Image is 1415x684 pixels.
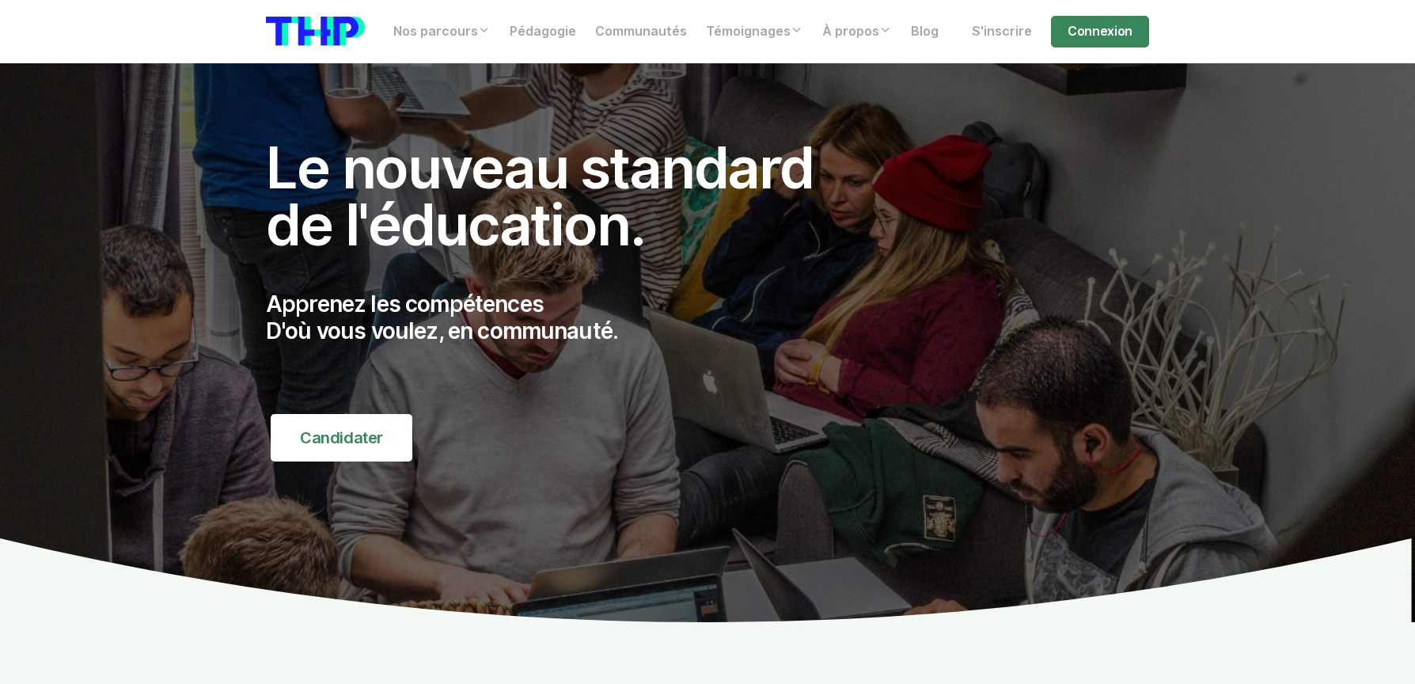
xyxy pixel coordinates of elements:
a: S'inscrire [962,16,1041,47]
img: logo [266,17,365,46]
a: Pédagogie [500,16,586,47]
p: Apprenez les compétences D'où vous voulez, en communauté. [266,291,848,344]
a: À propos [813,16,901,47]
a: Connexion [1051,16,1149,47]
a: Témoignages [696,16,813,47]
h1: Le nouveau standard de l'éducation. [266,139,848,253]
a: Communautés [586,16,696,47]
a: Nos parcours [384,16,500,47]
a: Blog [901,16,948,47]
a: Candidater [271,414,412,462]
